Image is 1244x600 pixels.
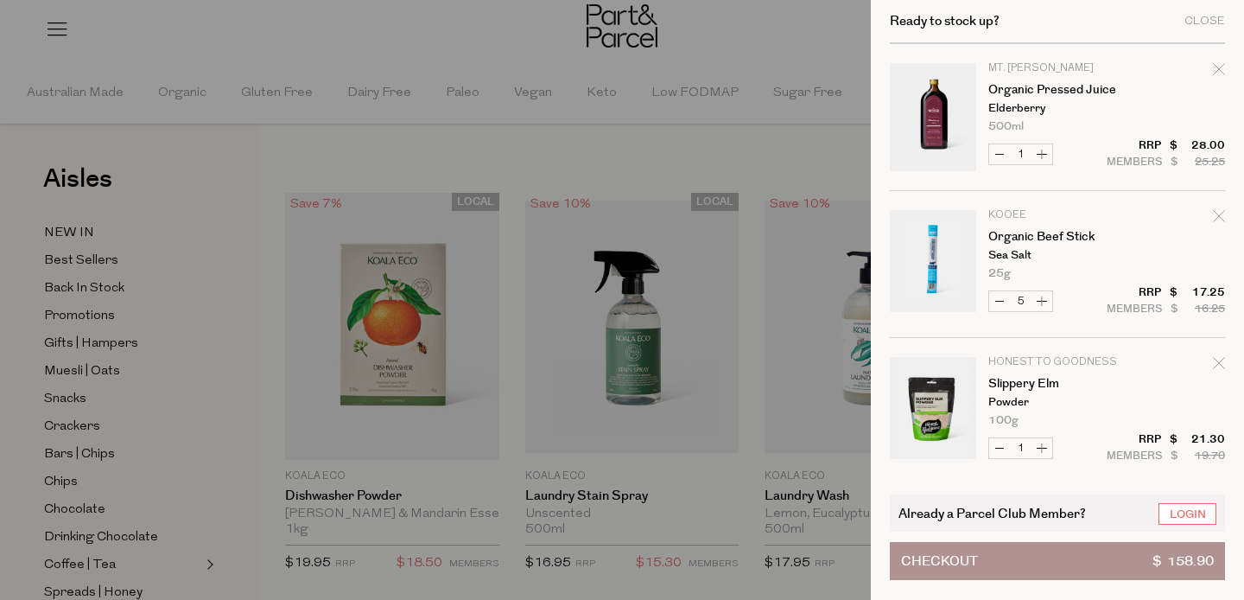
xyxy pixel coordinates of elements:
div: Close [1184,16,1225,27]
p: Honest to Goodness [988,357,1122,367]
input: QTY Slippery Elm [1010,438,1031,458]
p: Powder [988,397,1122,408]
p: KOOEE [988,210,1122,220]
a: Slippery Elm [988,378,1122,390]
input: QTY Organic Pressed Juice [1010,144,1031,164]
div: Remove Organic Beef Stick [1213,207,1225,231]
a: Organic Beef Stick [988,231,1122,243]
a: Login [1158,503,1216,525]
p: Sea Salt [988,250,1122,261]
span: 500ml [988,121,1024,132]
div: Remove Slippery Elm [1213,354,1225,378]
span: Checkout [901,543,978,579]
span: $ 158.90 [1152,543,1214,579]
h2: Ready to stock up? [890,15,1000,28]
span: 100g [988,415,1019,426]
span: 25g [988,268,1011,279]
p: Elderberry [988,103,1122,114]
input: QTY Organic Beef Stick [1010,291,1031,311]
button: Checkout$ 158.90 [890,542,1225,580]
div: Remove Organic Pressed Juice [1213,61,1225,84]
a: Organic Pressed Juice [988,84,1122,96]
span: Already a Parcel Club Member? [898,503,1086,523]
p: Mt. [PERSON_NAME] [988,63,1122,73]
